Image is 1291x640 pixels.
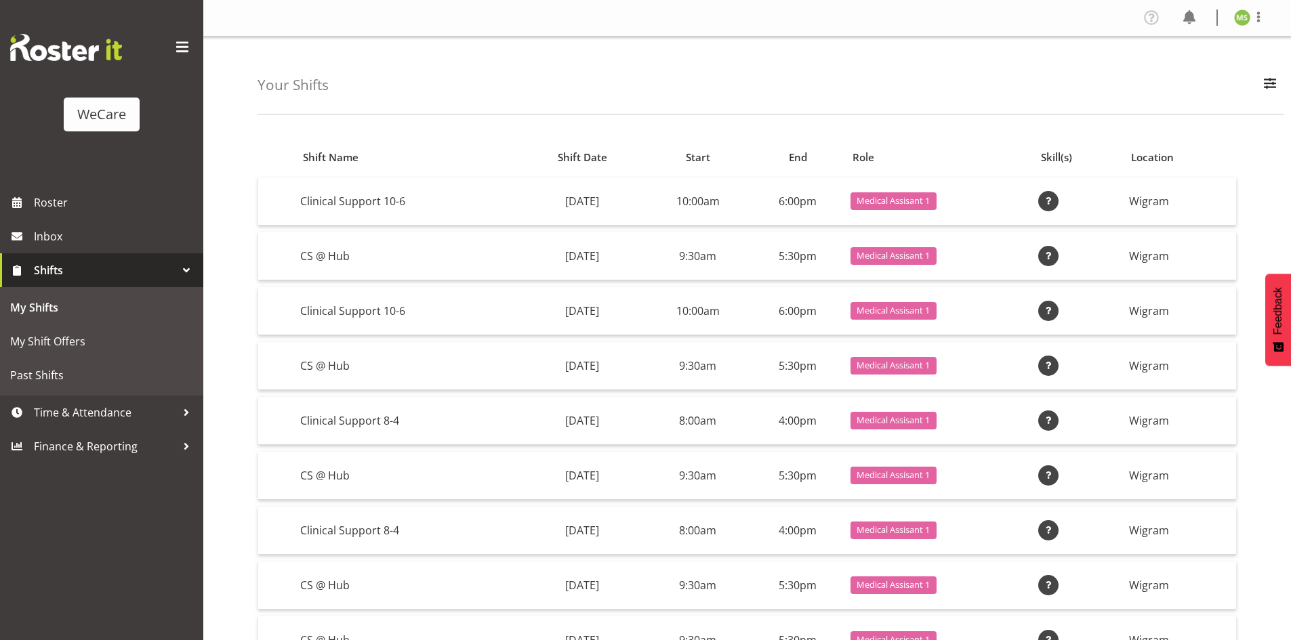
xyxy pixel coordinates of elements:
td: Wigram [1124,561,1236,610]
td: Wigram [1124,397,1236,445]
td: Clinical Support 10-6 [295,177,519,226]
td: Wigram [1124,287,1236,335]
img: Rosterit website logo [10,34,122,61]
td: [DATE] [520,561,646,610]
td: 10:00am [645,287,750,335]
td: 9:30am [645,452,750,500]
button: Filter Employees [1256,70,1284,100]
td: CS @ Hub [295,232,519,280]
td: 9:30am [645,232,750,280]
td: 6:00pm [750,287,845,335]
td: Wigram [1124,177,1236,226]
a: Past Shifts [3,358,200,392]
span: Inbox [34,226,197,247]
td: [DATE] [520,232,646,280]
td: 5:30pm [750,452,845,500]
td: 9:30am [645,561,750,610]
td: Clinical Support 10-6 [295,287,519,335]
td: [DATE] [520,177,646,226]
td: [DATE] [520,287,646,335]
span: Location [1131,150,1174,165]
span: Medical Assisant 1 [857,194,930,207]
img: mehreen-sardar10472.jpg [1234,9,1250,26]
span: Medical Assisant 1 [857,249,930,262]
span: Medical Assisant 1 [857,469,930,482]
span: Finance & Reporting [34,436,176,456]
span: Shift Name [303,150,358,165]
span: Shifts [34,260,176,280]
span: Shift Date [558,150,607,165]
span: Roster [34,192,197,213]
a: My Shift Offers [3,324,200,358]
td: [DATE] [520,397,646,445]
span: Medical Assisant 1 [857,524,930,536]
td: 4:00pm [750,507,845,555]
td: Clinical Support 8-4 [295,507,519,555]
span: Skill(s) [1041,150,1072,165]
a: My Shifts [3,291,200,324]
h4: Your Shifts [258,77,329,93]
span: Medical Assisant 1 [857,578,930,591]
span: Role [853,150,874,165]
span: Time & Attendance [34,402,176,423]
td: Wigram [1124,507,1236,555]
span: Feedback [1272,287,1284,335]
button: Feedback - Show survey [1265,274,1291,366]
td: Clinical Support 8-4 [295,397,519,445]
td: 8:00am [645,507,750,555]
td: Wigram [1124,342,1236,390]
td: [DATE] [520,452,646,500]
span: Medical Assisant 1 [857,414,930,427]
span: Medical Assisant 1 [857,359,930,372]
td: 10:00am [645,177,750,226]
td: 5:30pm [750,561,845,610]
td: 4:00pm [750,397,845,445]
td: 5:30pm [750,342,845,390]
td: Wigram [1124,452,1236,500]
span: End [789,150,807,165]
span: Start [686,150,710,165]
span: Medical Assisant 1 [857,304,930,317]
span: My Shift Offers [10,331,193,351]
td: CS @ Hub [295,561,519,610]
td: [DATE] [520,507,646,555]
td: 9:30am [645,342,750,390]
span: Past Shifts [10,365,193,385]
td: CS @ Hub [295,342,519,390]
td: 5:30pm [750,232,845,280]
td: 8:00am [645,397,750,445]
span: My Shifts [10,297,193,318]
td: [DATE] [520,342,646,390]
div: WeCare [77,104,126,125]
td: 6:00pm [750,177,845,226]
td: Wigram [1124,232,1236,280]
td: CS @ Hub [295,452,519,500]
